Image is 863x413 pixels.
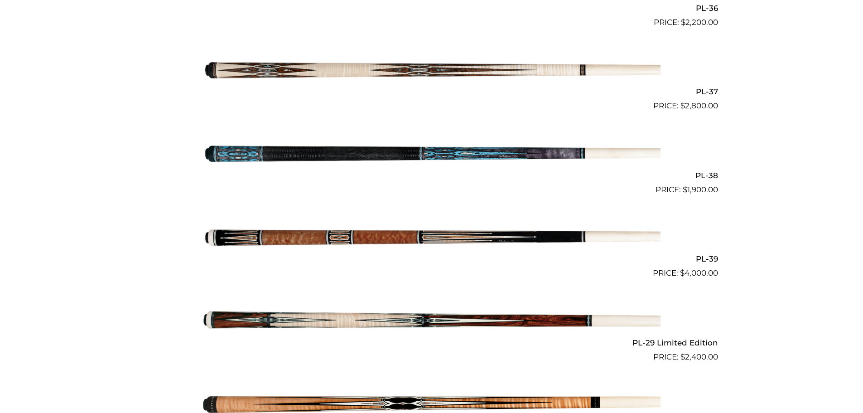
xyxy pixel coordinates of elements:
span: $ [680,268,685,277]
bdi: 4,000.00 [680,268,718,277]
img: PL-29 Limited Edition [203,283,661,359]
h2: PL-39 [145,251,718,267]
bdi: 2,400.00 [680,352,718,361]
h2: PL-37 [145,83,718,100]
span: $ [681,18,685,27]
h2: PL-38 [145,167,718,184]
bdi: 2,200.00 [681,18,718,27]
img: PL-39 [203,199,661,276]
img: PL-38 [203,116,661,192]
a: PL-38 $1,900.00 [145,116,718,195]
h2: PL-29 Limited Edition [145,334,718,351]
span: $ [680,101,685,110]
span: $ [683,185,687,194]
a: PL-39 $4,000.00 [145,199,718,279]
a: PL-37 $2,800.00 [145,32,718,112]
span: $ [680,352,685,361]
a: PL-29 Limited Edition $2,400.00 [145,283,718,363]
bdi: 1,900.00 [683,185,718,194]
bdi: 2,800.00 [680,101,718,110]
img: PL-37 [203,32,661,108]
